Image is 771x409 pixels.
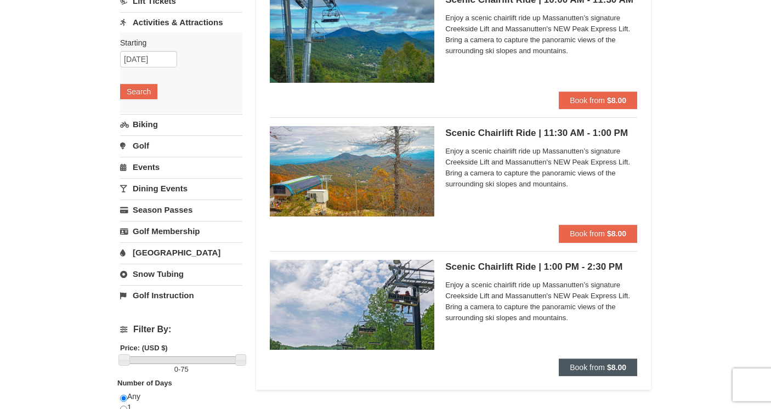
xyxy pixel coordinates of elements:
[120,200,242,220] a: Season Passes
[180,365,188,373] span: 75
[117,379,172,387] strong: Number of Days
[120,37,234,48] label: Starting
[120,364,242,375] label: -
[445,262,637,272] h5: Scenic Chairlift Ride | 1:00 PM - 2:30 PM
[120,12,242,32] a: Activities & Attractions
[120,114,242,134] a: Biking
[120,157,242,177] a: Events
[120,135,242,156] a: Golf
[607,96,626,105] strong: $8.00
[120,178,242,198] a: Dining Events
[445,128,637,139] h5: Scenic Chairlift Ride | 11:30 AM - 1:00 PM
[120,84,157,99] button: Search
[570,229,605,238] span: Book from
[270,126,434,216] img: 24896431-13-a88f1aaf.jpg
[270,260,434,350] img: 24896431-9-664d1467.jpg
[570,363,605,372] span: Book from
[174,365,178,373] span: 0
[607,363,626,372] strong: $8.00
[120,285,242,305] a: Golf Instruction
[120,344,168,352] strong: Price: (USD $)
[559,359,637,376] button: Book from $8.00
[445,146,637,190] span: Enjoy a scenic chairlift ride up Massanutten’s signature Creekside Lift and Massanutten's NEW Pea...
[120,242,242,263] a: [GEOGRAPHIC_DATA]
[570,96,605,105] span: Book from
[120,325,242,334] h4: Filter By:
[120,221,242,241] a: Golf Membership
[607,229,626,238] strong: $8.00
[559,225,637,242] button: Book from $8.00
[445,280,637,323] span: Enjoy a scenic chairlift ride up Massanutten’s signature Creekside Lift and Massanutten's NEW Pea...
[445,13,637,56] span: Enjoy a scenic chairlift ride up Massanutten’s signature Creekside Lift and Massanutten's NEW Pea...
[120,264,242,284] a: Snow Tubing
[559,92,637,109] button: Book from $8.00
